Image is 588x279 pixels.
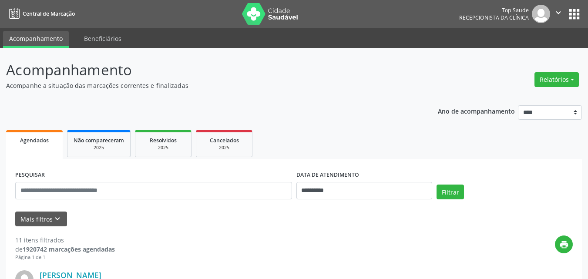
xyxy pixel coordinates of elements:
[15,245,115,254] div: de
[534,72,579,87] button: Relatórios
[296,168,359,182] label: DATA DE ATENDIMENTO
[23,245,115,253] strong: 1920742 marcações agendadas
[15,254,115,261] div: Página 1 de 1
[202,145,246,151] div: 2025
[555,235,573,253] button: print
[74,137,124,144] span: Não compareceram
[459,14,529,21] span: Recepcionista da clínica
[74,145,124,151] div: 2025
[438,105,515,116] p: Ano de acompanhamento
[6,59,409,81] p: Acompanhamento
[20,137,49,144] span: Agendados
[567,7,582,22] button: apps
[6,81,409,90] p: Acompanhe a situação das marcações correntes e finalizadas
[53,214,62,224] i: keyboard_arrow_down
[554,8,563,17] i: 
[141,145,185,151] div: 2025
[3,31,69,48] a: Acompanhamento
[459,7,529,14] div: Top Saude
[150,137,177,144] span: Resolvidos
[15,235,115,245] div: 11 itens filtrados
[15,168,45,182] label: PESQUISAR
[78,31,128,46] a: Beneficiários
[210,137,239,144] span: Cancelados
[437,185,464,199] button: Filtrar
[559,240,569,249] i: print
[550,5,567,23] button: 
[532,5,550,23] img: img
[15,212,67,227] button: Mais filtroskeyboard_arrow_down
[23,10,75,17] span: Central de Marcação
[6,7,75,21] a: Central de Marcação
